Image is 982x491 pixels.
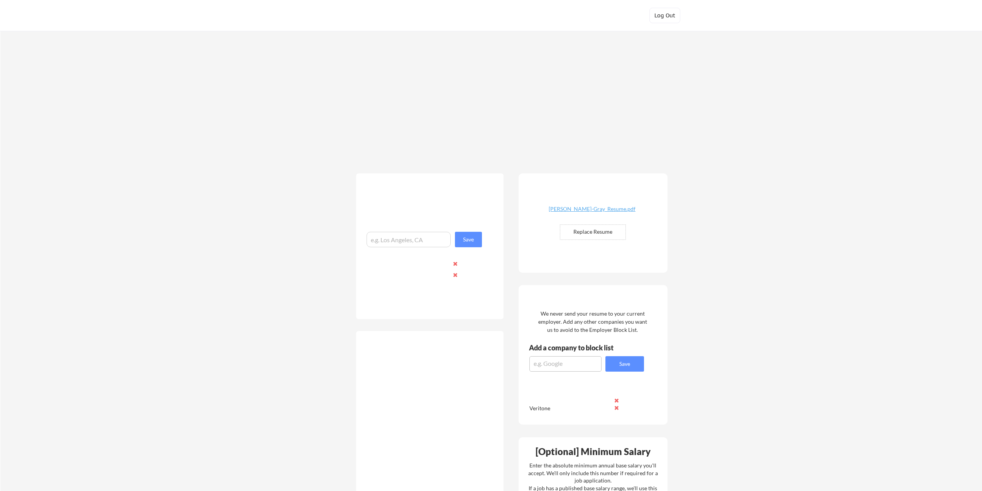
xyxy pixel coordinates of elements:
div: Veritone [529,404,611,412]
input: e.g. Los Angeles, CA [367,232,451,247]
div: [Optional] Minimum Salary [521,447,665,456]
div: [PERSON_NAME]-Gray_Resume.pdf [546,206,638,212]
button: Save [605,356,644,372]
div: We never send your resume to your current employer. Add any other companies you want us to avoid ... [537,309,647,334]
div: Add a company to block list [529,344,625,351]
a: [PERSON_NAME]-Gray_Resume.pdf [546,206,638,218]
button: Save [455,232,482,247]
button: Log Out [649,8,680,23]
